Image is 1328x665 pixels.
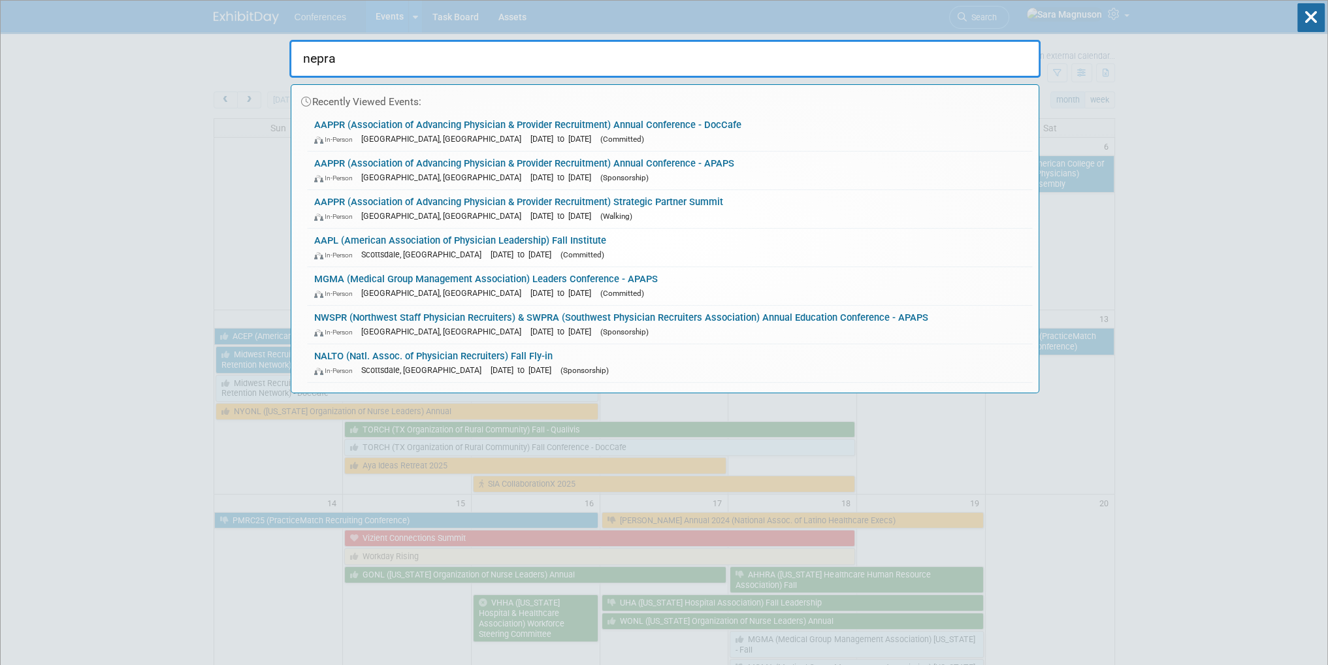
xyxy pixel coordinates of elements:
span: [DATE] to [DATE] [530,288,598,298]
a: NALTO (Natl. Assoc. of Physician Recruiters) Fall Fly-in In-Person Scottsdale, [GEOGRAPHIC_DATA] ... [308,344,1032,382]
div: Recently Viewed Events: [298,85,1032,113]
span: Scottsdale, [GEOGRAPHIC_DATA] [361,250,488,259]
span: [GEOGRAPHIC_DATA], [GEOGRAPHIC_DATA] [361,172,528,182]
span: [GEOGRAPHIC_DATA], [GEOGRAPHIC_DATA] [361,288,528,298]
span: [GEOGRAPHIC_DATA], [GEOGRAPHIC_DATA] [361,327,528,336]
span: [DATE] to [DATE] [491,250,558,259]
span: [DATE] to [DATE] [530,172,598,182]
a: NWSPR (Northwest Staff Physician Recruiters) & SWPRA (Southwest Physician Recruiters Association)... [308,306,1032,344]
span: In-Person [314,289,359,298]
a: AAPL (American Association of Physician Leadership) Fall Institute In-Person Scottsdale, [GEOGRAP... [308,229,1032,267]
span: In-Person [314,251,359,259]
span: (Committed) [600,289,644,298]
span: In-Person [314,135,359,144]
span: (Committed) [560,250,604,259]
span: (Sponsorship) [600,327,649,336]
span: (Sponsorship) [600,173,649,182]
span: [DATE] to [DATE] [530,134,598,144]
span: In-Person [314,366,359,375]
a: AAPPR (Association of Advancing Physician & Provider Recruitment) Annual Conference - DocCafe In-... [308,113,1032,151]
span: [DATE] to [DATE] [491,365,558,375]
a: AAPPR (Association of Advancing Physician & Provider Recruitment) Strategic Partner Summit In-Per... [308,190,1032,228]
span: (Sponsorship) [560,366,609,375]
span: (Committed) [600,135,644,144]
input: Search for Events or People... [289,40,1041,78]
span: In-Person [314,212,359,221]
span: [GEOGRAPHIC_DATA], [GEOGRAPHIC_DATA] [361,134,528,144]
span: In-Person [314,174,359,182]
span: (Walking) [600,212,632,221]
span: In-Person [314,328,359,336]
span: Scottsdale, [GEOGRAPHIC_DATA] [361,365,488,375]
span: [DATE] to [DATE] [530,211,598,221]
a: AAPPR (Association of Advancing Physician & Provider Recruitment) Annual Conference - APAPS In-Pe... [308,152,1032,189]
span: [DATE] to [DATE] [530,327,598,336]
span: [GEOGRAPHIC_DATA], [GEOGRAPHIC_DATA] [361,211,528,221]
a: MGMA (Medical Group Management Association) Leaders Conference - APAPS In-Person [GEOGRAPHIC_DATA... [308,267,1032,305]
